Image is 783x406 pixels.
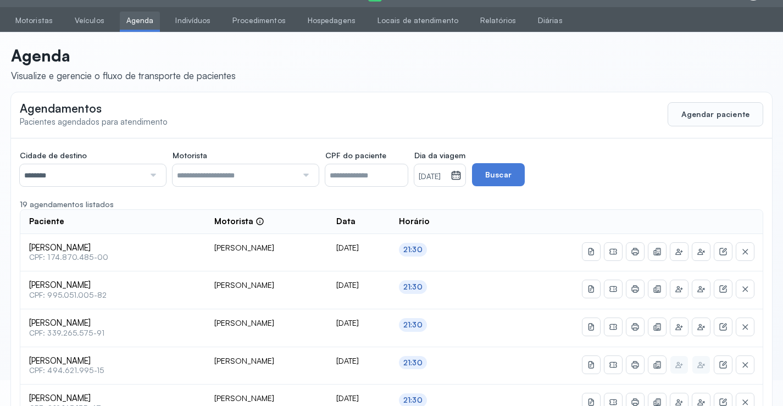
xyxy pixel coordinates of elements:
a: Hospedagens [301,12,362,30]
div: 21:30 [403,358,423,368]
div: [PERSON_NAME] [214,318,318,328]
div: [DATE] [336,243,382,253]
div: 21:30 [403,396,423,405]
a: Locais de atendimento [371,12,465,30]
a: Veículos [68,12,111,30]
a: Relatórios [474,12,523,30]
div: 21:30 [403,245,423,254]
span: Data [336,216,356,227]
div: [DATE] [336,356,382,366]
span: Pacientes agendados para atendimento [20,116,168,127]
div: [PERSON_NAME] [214,280,318,290]
a: Motoristas [9,12,59,30]
span: CPF do paciente [325,151,386,160]
div: Visualize e gerencie o fluxo de transporte de pacientes [11,70,236,81]
div: Motorista [214,216,264,227]
span: CPF: 174.870.485-00 [29,253,197,262]
span: [PERSON_NAME] [29,243,197,253]
span: Motorista [173,151,207,160]
div: [PERSON_NAME] [214,356,318,366]
span: CPF: 995.051.005-82 [29,291,197,300]
small: [DATE] [419,171,446,182]
span: Paciente [29,216,64,227]
div: [DATE] [336,280,382,290]
a: Procedimentos [226,12,292,30]
span: Dia da viagem [414,151,465,160]
span: [PERSON_NAME] [29,356,197,366]
a: Diárias [531,12,569,30]
a: Indivíduos [169,12,217,30]
div: [PERSON_NAME] [214,393,318,403]
a: Agenda [120,12,160,30]
span: [PERSON_NAME] [29,318,197,329]
button: Buscar [472,163,525,186]
div: [DATE] [336,393,382,403]
span: CPF: 339.265.575-91 [29,329,197,338]
div: 19 agendamentos listados [20,199,763,209]
div: 21:30 [403,320,423,330]
p: Agenda [11,46,236,65]
button: Agendar paciente [668,102,763,126]
span: [PERSON_NAME] [29,280,197,291]
span: Agendamentos [20,101,102,115]
div: [DATE] [336,318,382,328]
span: [PERSON_NAME] [29,393,197,404]
span: CPF: 494.621.995-15 [29,366,197,375]
span: Horário [399,216,430,227]
span: Cidade de destino [20,151,87,160]
div: [PERSON_NAME] [214,243,318,253]
div: 21:30 [403,282,423,292]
